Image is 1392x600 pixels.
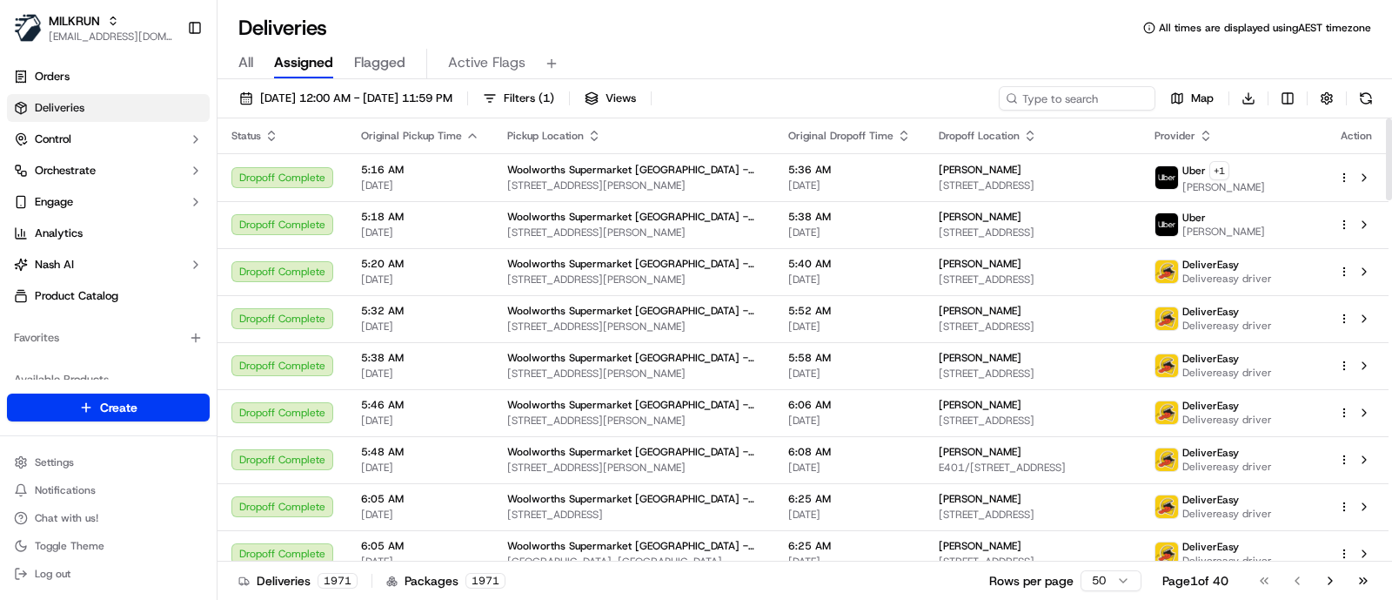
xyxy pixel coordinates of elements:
[35,226,83,241] span: Analytics
[386,572,505,590] div: Packages
[361,304,479,318] span: 5:32 AM
[507,129,584,143] span: Pickup Location
[1182,507,1272,521] span: Delivereasy driver
[788,367,911,381] span: [DATE]
[507,539,760,553] span: Woolworths Supermarket [GEOGRAPHIC_DATA] - [GEOGRAPHIC_DATA]
[507,367,760,381] span: [STREET_ADDRESS][PERSON_NAME]
[788,539,911,553] span: 6:25 AM
[7,506,210,530] button: Chat with us!
[361,129,462,143] span: Original Pickup Time
[1155,307,1178,330] img: delivereasy_logo.png
[999,86,1155,111] input: Type to search
[504,91,554,106] span: Filters
[100,399,137,416] span: Create
[361,273,479,287] span: [DATE]
[507,508,760,522] span: [STREET_ADDRESS]
[231,86,460,111] button: [DATE] 12:00 AM - [DATE] 11:59 PM
[939,367,1127,381] span: [STREET_ADDRESS]
[35,511,98,525] span: Chat with us!
[361,492,479,506] span: 6:05 AM
[361,257,479,271] span: 5:20 AM
[507,414,760,428] span: [STREET_ADDRESS][PERSON_NAME]
[7,7,180,49] button: MILKRUNMILKRUN[EMAIL_ADDRESS][DOMAIN_NAME]
[1182,399,1239,413] span: DeliverEasy
[788,508,911,522] span: [DATE]
[361,398,479,412] span: 5:46 AM
[318,573,358,589] div: 1971
[7,394,210,421] button: Create
[1155,354,1178,377] img: delivereasy_logo.png
[1182,180,1265,194] span: [PERSON_NAME]
[35,131,71,147] span: Control
[939,555,1127,569] span: [STREET_ADDRESS]
[1182,305,1239,319] span: DeliverEasy
[939,257,1021,271] span: [PERSON_NAME]
[1182,164,1206,178] span: Uber
[507,445,760,459] span: Woolworths Supermarket [GEOGRAPHIC_DATA] - [GEOGRAPHIC_DATA]
[7,63,210,91] a: Orders
[939,445,1021,459] span: [PERSON_NAME]
[35,257,74,273] span: Nash AI
[238,14,327,42] h1: Deliveries
[1162,86,1221,111] button: Map
[507,398,760,412] span: Woolworths Supermarket [GEOGRAPHIC_DATA] - [GEOGRAPHIC_DATA]
[361,461,479,475] span: [DATE]
[1182,225,1265,239] span: [PERSON_NAME]
[7,125,210,153] button: Control
[35,163,96,179] span: Orchestrate
[35,288,118,304] span: Product Catalog
[939,320,1127,334] span: [STREET_ADDRESS]
[361,179,479,192] span: [DATE]
[1182,211,1206,225] span: Uber
[788,273,911,287] span: [DATE]
[35,539,104,553] span: Toggle Theme
[274,52,333,73] span: Assigned
[577,86,644,111] button: Views
[507,210,760,224] span: Woolworths Supermarket [GEOGRAPHIC_DATA] - [GEOGRAPHIC_DATA]
[1182,540,1239,554] span: DeliverEasy
[788,304,911,318] span: 5:52 AM
[361,226,479,239] span: [DATE]
[238,572,358,590] div: Deliveries
[361,445,479,459] span: 5:48 AM
[361,414,479,428] span: [DATE]
[507,304,760,318] span: Woolworths Supermarket [GEOGRAPHIC_DATA] - [GEOGRAPHIC_DATA]
[1209,161,1229,180] button: +1
[788,129,893,143] span: Original Dropoff Time
[1182,258,1239,272] span: DeliverEasy
[1159,21,1371,35] span: All times are displayed using AEST timezone
[939,304,1021,318] span: [PERSON_NAME]
[1191,91,1214,106] span: Map
[1182,554,1272,568] span: Delivereasy driver
[1155,448,1178,471] img: delivereasy_logo.png
[7,562,210,586] button: Log out
[7,219,210,247] a: Analytics
[361,367,479,381] span: [DATE]
[361,320,479,334] span: [DATE]
[7,157,210,185] button: Orchestrate
[354,52,405,73] span: Flagged
[361,163,479,177] span: 5:16 AM
[7,534,210,558] button: Toggle Theme
[788,351,911,365] span: 5:58 AM
[260,91,452,106] span: [DATE] 12:00 AM - [DATE] 11:59 PM
[1182,460,1272,474] span: Delivereasy driver
[361,351,479,365] span: 5:38 AM
[7,324,210,352] div: Favorites
[1182,446,1239,460] span: DeliverEasy
[1182,319,1272,333] span: Delivereasy driver
[788,257,911,271] span: 5:40 AM
[788,226,911,239] span: [DATE]
[1155,166,1178,189] img: uber-new-logo.jpeg
[1155,496,1178,518] img: delivereasy_logo.png
[1155,213,1178,236] img: uber-new-logo.jpeg
[14,14,42,42] img: MILKRUN
[507,320,760,334] span: [STREET_ADDRESS][PERSON_NAME]
[939,492,1021,506] span: [PERSON_NAME]
[539,91,554,106] span: ( 1 )
[49,30,173,44] button: [EMAIL_ADDRESS][DOMAIN_NAME]
[1182,493,1239,507] span: DeliverEasy
[361,539,479,553] span: 6:05 AM
[939,351,1021,365] span: [PERSON_NAME]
